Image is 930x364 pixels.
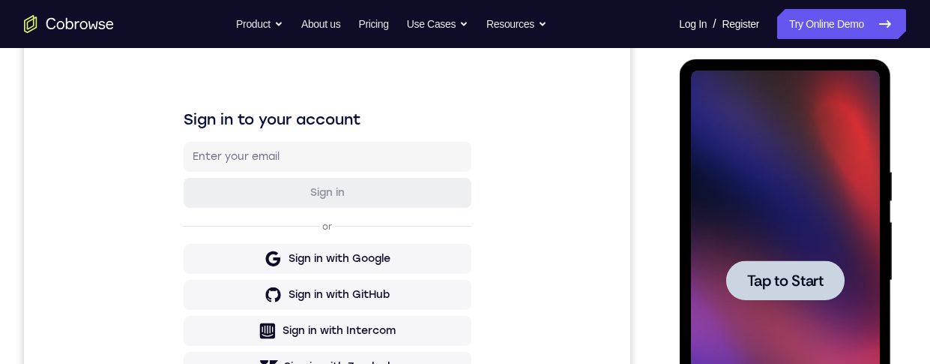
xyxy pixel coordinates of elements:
[169,143,438,158] input: Enter your email
[160,103,447,124] h1: Sign in to your account
[679,9,707,39] a: Log In
[295,215,311,227] p: or
[24,15,114,33] a: Go to the home page
[486,9,547,39] button: Resources
[358,9,388,39] a: Pricing
[722,9,759,39] a: Register
[160,310,447,340] button: Sign in with Intercom
[713,15,716,33] span: /
[259,317,372,332] div: Sign in with Intercom
[236,9,283,39] button: Product
[67,214,144,229] span: Tap to Start
[265,245,366,260] div: Sign in with Google
[160,172,447,202] button: Sign in
[160,274,447,304] button: Sign in with GitHub
[46,201,165,241] button: Tap to Start
[407,9,468,39] button: Use Cases
[777,9,906,39] a: Try Online Demo
[160,238,447,268] button: Sign in with Google
[265,281,366,296] div: Sign in with GitHub
[301,9,340,39] a: About us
